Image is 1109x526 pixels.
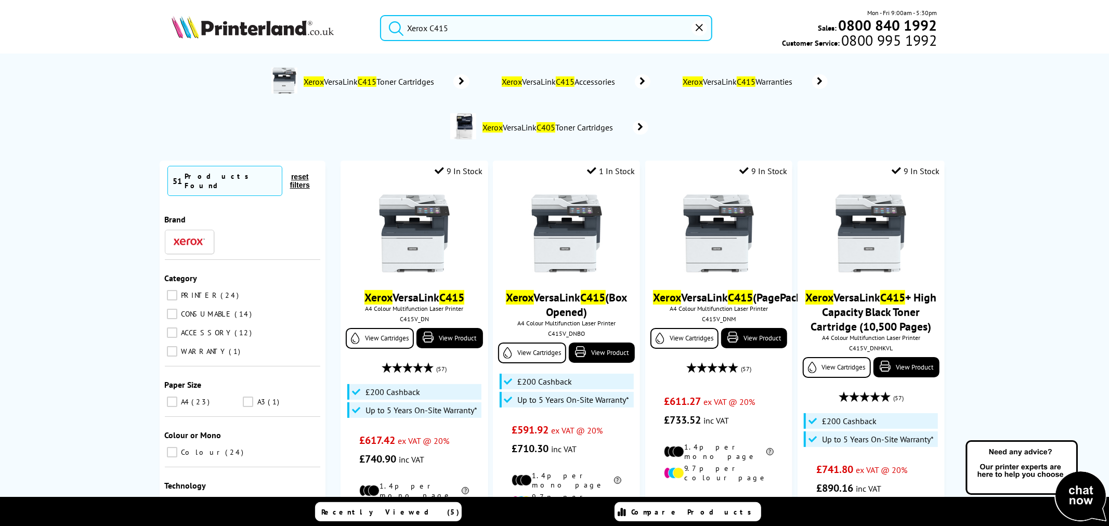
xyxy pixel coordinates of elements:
[221,291,242,300] span: 24
[518,376,572,387] span: £200 Cashback
[856,483,881,494] span: inc VAT
[512,471,621,490] li: 1.4p per mono page
[165,273,198,283] span: Category
[167,397,177,407] input: A4 23
[512,423,549,437] span: £591.92
[963,439,1109,524] img: Open Live Chat window
[615,502,761,521] a: Compare Products
[551,444,577,454] span: inc VAT
[179,291,220,300] span: PRINTER
[226,448,246,457] span: 24
[165,214,186,225] span: Brand
[179,309,234,319] span: CONSUMABLE
[832,194,910,272] img: Xerox-VersaLink-C415-Front-Main-Small.jpg
[664,464,774,482] li: 9.7p per colour page
[822,416,877,426] span: £200 Cashback
[364,290,393,305] mark: Xerox
[528,194,606,272] img: Xerox-VersaLink-C415-Front-Main-Small.jpg
[172,16,334,38] img: Printerland Logo
[481,122,617,133] span: VersaLink Toner Cartridges
[179,448,225,457] span: Colour
[304,76,324,87] mark: Xerox
[737,76,755,87] mark: C415
[506,290,534,305] mark: Xerox
[569,343,635,363] a: View Product
[380,15,712,41] input: Search product or brand
[728,290,753,305] mark: C415
[322,507,460,517] span: Recently Viewed (5)
[398,436,449,446] span: ex VAT @ 20%
[837,20,937,30] a: 0800 840 1992
[348,315,480,323] div: C415V_DN
[664,394,701,408] span: £611.27
[235,328,255,337] span: 12
[664,413,701,427] span: £733.52
[192,397,213,406] span: 23
[364,290,464,305] a: XeroxVersaLinkC415
[537,122,555,133] mark: C405
[506,290,628,319] a: XeroxVersaLinkC415(Box Opened)
[481,113,648,141] a: XeroxVersaLinkC405Toner Cartridges
[782,35,937,48] span: Customer Service:
[739,166,787,176] div: 9 In Stock
[167,346,177,357] input: WARRANTY 1
[282,172,318,190] button: reset filters
[366,405,477,415] span: Up to 5 Years On-Site Warranty*
[880,290,905,305] mark: C415
[174,238,205,245] img: Xerox
[803,357,871,378] a: View Cartridges
[375,194,453,272] img: Xerox-VersaLink-C415-Front-Main-Small.jpg
[840,35,937,45] span: 0800 995 1992
[439,290,464,305] mark: C415
[366,387,420,397] span: £200 Cashback
[167,290,177,300] input: PRINTER 24
[179,397,191,406] span: A4
[868,8,937,18] span: Mon - Fri 9:00am - 5:30pm
[653,290,681,305] mark: Xerox
[229,347,243,356] span: 1
[518,394,630,405] span: Up to 5 Years On-Site Warranty*
[165,379,202,390] span: Paper Size
[255,397,267,406] span: A3
[498,343,566,363] a: View Cartridges
[683,76,703,87] mark: Xerox
[653,290,805,305] a: XeroxVersaLinkC415(PagePack)
[436,359,447,379] span: (57)
[805,344,937,352] div: C415V_DNHKVL
[501,330,632,337] div: C415V_DNBO
[235,309,255,319] span: 14
[358,76,376,87] mark: C415
[501,74,650,89] a: XeroxVersaLinkC415Accessories
[587,166,635,176] div: 1 In Stock
[165,430,221,440] span: Colour or Mono
[892,166,940,176] div: 9 In Stock
[682,74,828,89] a: XeroxVersaLinkC415Warranties
[703,415,729,426] span: inc VAT
[816,463,853,476] span: £741.80
[167,327,177,338] input: ACCESSORY 12
[873,357,940,377] a: View Product
[303,68,469,96] a: XeroxVersaLinkC415Toner Cartridges
[512,442,549,455] span: £710.30
[556,76,575,87] mark: C415
[359,452,396,466] span: £740.90
[650,328,719,349] a: View Cartridges
[682,76,797,87] span: VersaLink Warranties
[346,328,414,349] a: View Cartridges
[185,172,277,190] div: Products Found
[498,319,635,327] span: A4 Colour Multifunction Laser Printer
[680,194,758,272] img: Xerox-VersaLink-C415-Front-Main-Small.jpg
[167,447,177,457] input: Colour 24
[268,397,282,406] span: 1
[805,290,833,305] mark: Xerox
[650,305,787,312] span: A4 Colour Multifunction Laser Printer
[551,425,603,436] span: ex VAT @ 20%
[399,454,424,465] span: inc VAT
[653,315,785,323] div: C415V_DNM
[303,76,438,87] span: VersaLink Toner Cartridges
[818,23,837,33] span: Sales:
[805,290,936,334] a: XeroxVersaLinkC415+ High Capacity Black Toner Cartridge (10,500 Pages)
[741,359,751,379] span: (57)
[359,433,395,447] span: £617.42
[173,176,182,186] span: 51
